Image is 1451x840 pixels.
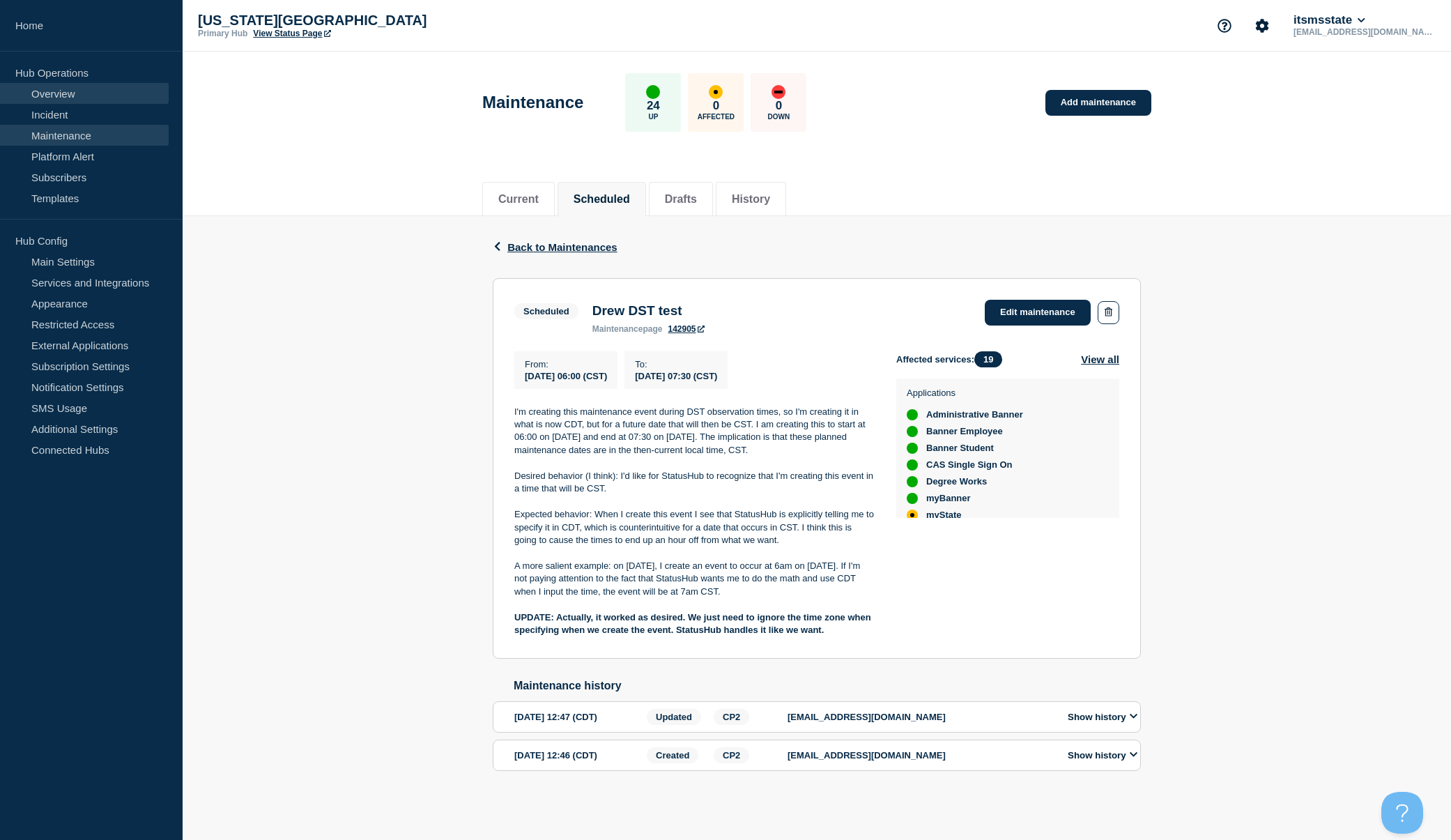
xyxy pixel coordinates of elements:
[514,560,874,598] p: A more salient example: on [DATE], I create an event to occur at 6am on [DATE]. If I'm not paying...
[592,324,663,334] p: page
[592,324,643,334] span: maintenance
[768,113,790,121] p: Down
[907,493,918,504] div: up
[926,476,987,487] span: Degree Works
[665,193,697,206] button: Drafts
[1210,11,1239,40] button: Support
[926,443,994,454] span: Banner Student
[985,300,1091,326] a: Edit maintenance
[974,351,1002,367] span: 19
[514,612,873,635] strong: UPDATE: Actually, it worked as desired. We just need to ignore the time zone when specifying when...
[493,241,617,253] button: Back to Maintenances
[896,351,1009,367] span: Affected services:
[498,193,539,206] button: Current
[907,426,918,437] div: up
[635,359,717,369] p: To :
[907,388,1038,398] p: Applications
[1381,792,1423,834] iframe: Help Scout Beacon - Open
[788,750,1052,761] p: [EMAIL_ADDRESS][DOMAIN_NAME]
[1064,711,1142,723] button: Show history
[647,747,698,763] span: Created
[714,747,749,763] span: CP2
[514,406,874,457] p: I'm creating this maintenance event during DST observation times, so I'm creating it in what is n...
[926,409,1023,420] span: Administrative Banner
[926,510,962,521] span: myState
[907,459,918,471] div: up
[714,709,749,725] span: CP2
[907,476,918,487] div: up
[647,99,660,113] p: 24
[525,371,607,381] span: [DATE] 06:00 (CST)
[1247,11,1277,40] button: Account settings
[709,85,723,99] div: affected
[698,113,735,121] p: Affected
[198,13,477,29] p: [US_STATE][GEOGRAPHIC_DATA]
[907,510,918,521] div: affected
[514,709,643,725] div: [DATE] 12:47 (CDT)
[514,747,643,763] div: [DATE] 12:46 (CDT)
[1081,351,1119,367] button: View all
[574,193,630,206] button: Scheduled
[907,409,918,420] div: up
[514,508,874,547] p: Expected behavior: When I create this event I see that StatusHub is explicitly telling me to spec...
[647,709,701,725] span: Updated
[907,443,918,454] div: up
[646,85,660,99] div: up
[1291,13,1368,27] button: itsmsstate
[776,99,782,113] p: 0
[713,99,719,113] p: 0
[926,459,1013,471] span: CAS Single Sign On
[668,324,704,334] a: 142905
[926,493,971,504] span: myBanner
[635,371,717,381] span: [DATE] 07:30 (CST)
[198,29,247,38] p: Primary Hub
[514,303,578,319] span: Scheduled
[507,241,617,253] span: Back to Maintenances
[1064,749,1142,761] button: Show history
[592,303,705,319] h3: Drew DST test
[482,93,583,112] h1: Maintenance
[1045,90,1151,116] a: Add maintenance
[514,470,874,496] p: Desired behavior (I think): I'd like for StatusHub to recognize that I'm creating this event in a...
[648,113,658,121] p: Up
[525,359,607,369] p: From :
[514,680,1141,692] h2: Maintenance history
[788,712,1052,722] p: [EMAIL_ADDRESS][DOMAIN_NAME]
[1291,27,1436,37] p: [EMAIL_ADDRESS][DOMAIN_NAME]
[771,85,785,99] div: down
[926,426,1003,437] span: Banner Employee
[732,193,770,206] button: History
[253,29,330,38] a: View Status Page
